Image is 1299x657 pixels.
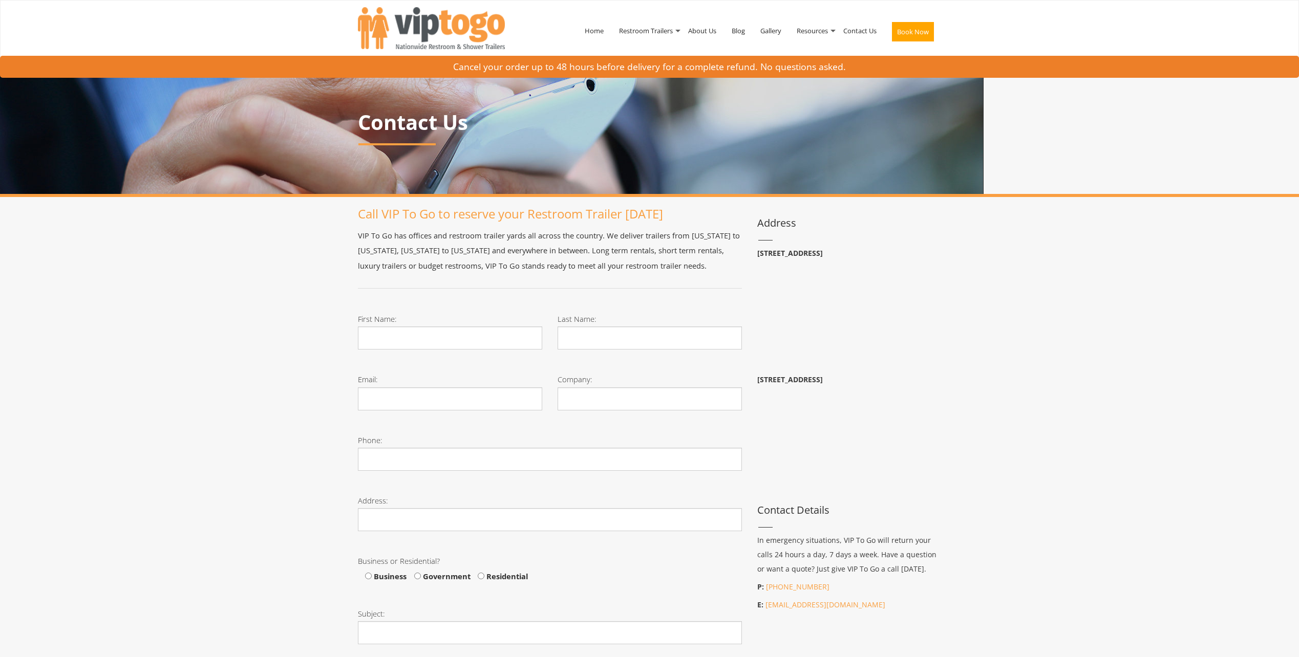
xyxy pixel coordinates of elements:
[757,505,942,516] h3: Contact Details
[724,4,753,57] a: Blog
[757,248,823,258] b: [STREET_ADDRESS]
[836,4,884,57] a: Contact Us
[757,217,942,229] h3: Address
[680,4,724,57] a: About Us
[757,375,823,384] b: [STREET_ADDRESS]
[358,228,742,273] p: VIP To Go has offices and restroom trailer yards all across the country. We deliver trailers from...
[577,4,611,57] a: Home
[757,582,764,592] b: P:
[372,571,407,581] span: Business
[611,4,680,57] a: Restroom Trailers
[484,571,528,581] span: Residential
[421,571,471,581] span: Government
[358,7,505,49] img: VIPTOGO
[358,207,742,221] h1: Call VIP To Go to reserve your Restroom Trailer [DATE]
[884,4,942,63] a: Book Now
[757,533,942,576] p: In emergency situations, VIP To Go will return your calls 24 hours a day, 7 days a week. Have a q...
[358,111,942,134] p: Contact Us
[757,600,763,609] b: E:
[765,600,885,609] a: [EMAIL_ADDRESS][DOMAIN_NAME]
[789,4,836,57] a: Resources
[766,582,829,592] a: [PHONE_NUMBER]
[753,4,789,57] a: Gallery
[892,22,934,41] button: Book Now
